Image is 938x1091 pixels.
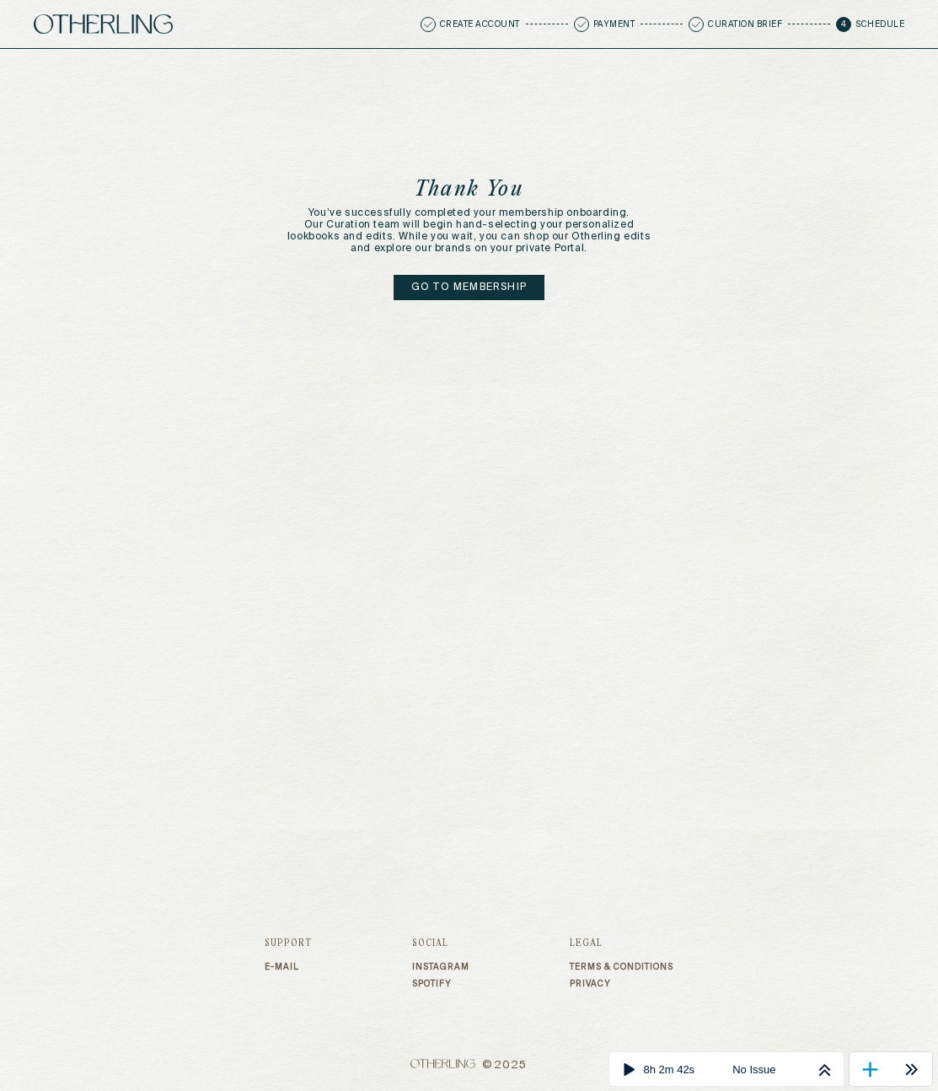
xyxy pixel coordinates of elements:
[265,1059,673,1072] span: © 2025
[394,275,544,300] a: Go to membership
[287,180,652,201] h1: Thank You
[570,979,673,989] a: Privacy
[570,938,673,949] h3: Legal
[855,20,904,29] p: Schedule
[708,20,782,29] p: Curation Brief
[412,938,469,949] h3: Social
[412,979,469,989] a: Spotify
[836,17,851,32] span: 4
[412,962,469,972] a: Instagram
[265,962,312,972] a: E-mail
[570,962,673,972] a: Terms & Conditions
[34,14,173,34] img: logo
[287,207,652,255] p: You’ve successfully completed your membership onboarding. Our Curation team will begin hand-selec...
[265,938,312,949] h3: Support
[440,20,520,29] p: Create Account
[593,20,635,29] p: Payment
